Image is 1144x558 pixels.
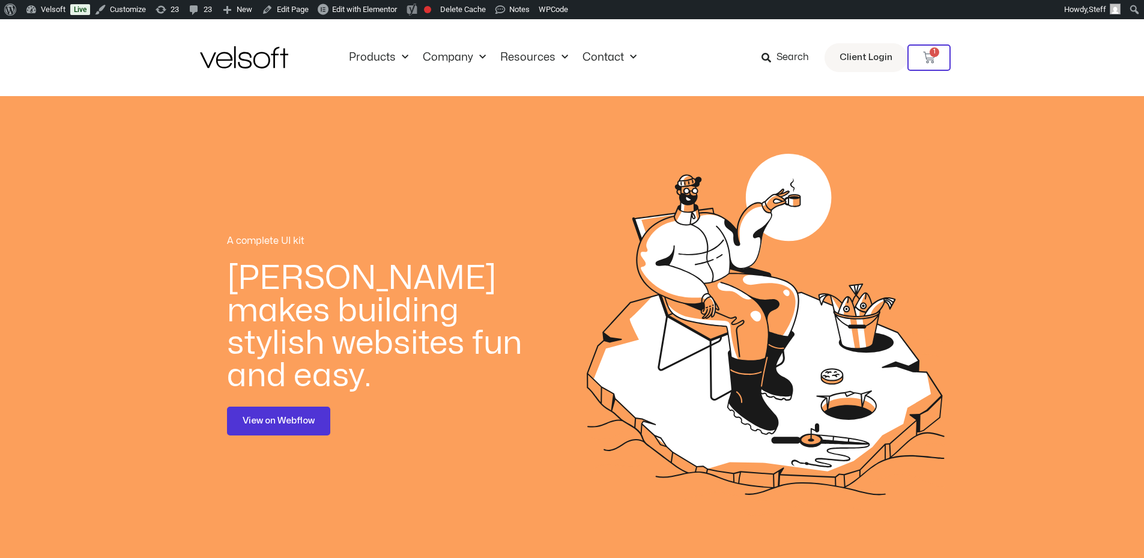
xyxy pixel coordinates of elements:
[776,50,809,65] span: Search
[922,291,1138,528] iframe: chat widget
[416,51,493,64] a: CompanyMenu Toggle
[424,6,431,13] div: Focus keyphrase not set
[200,46,288,68] img: Velsoft Training Materials
[991,532,1138,558] iframe: chat widget
[575,51,644,64] a: ContactMenu Toggle
[825,43,907,72] a: Client Login
[930,47,939,57] span: 1
[342,51,644,64] nav: Menu
[342,51,416,64] a: ProductsMenu Toggle
[227,407,330,435] a: View on Webflow
[227,262,531,392] h2: [PERSON_NAME] makes building stylish websites fun and easy.
[1089,5,1106,14] span: Steff
[70,4,90,15] a: Live
[907,44,951,71] a: 1
[761,47,817,68] a: Search
[332,5,397,14] span: Edit with Elementor
[227,234,531,248] p: A complete UI kit
[493,51,575,64] a: ResourcesMenu Toggle
[243,414,315,428] span: View on Webflow
[840,50,892,65] span: Client Login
